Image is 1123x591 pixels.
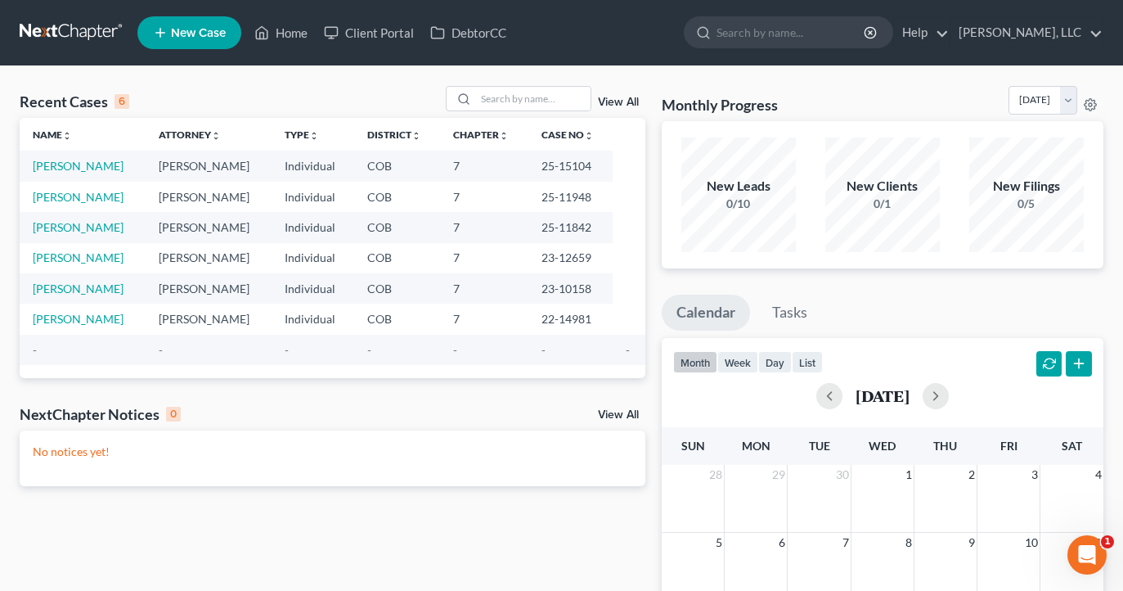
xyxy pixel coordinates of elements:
span: 6 [777,533,787,553]
td: Individual [272,212,354,242]
a: [PERSON_NAME] [33,159,124,173]
td: 7 [440,273,528,304]
div: 0/10 [681,196,796,212]
a: Typeunfold_more [285,129,319,141]
span: 2 [967,465,977,485]
a: Case Nounfold_more [541,129,594,141]
span: 4 [1094,465,1103,485]
td: COB [354,304,440,334]
td: 23-10158 [528,273,613,304]
td: [PERSON_NAME] [146,182,272,212]
i: unfold_more [499,131,509,141]
a: [PERSON_NAME] [33,190,124,204]
a: DebtorCC [422,18,514,47]
input: Search by name... [476,87,591,111]
td: 25-11948 [528,182,613,212]
td: COB [354,212,440,242]
span: Tue [809,439,830,453]
a: Attorneyunfold_more [159,129,221,141]
a: [PERSON_NAME] [33,220,124,234]
td: 7 [440,151,528,181]
a: Chapterunfold_more [453,129,509,141]
div: 6 [115,94,129,109]
button: list [792,351,823,373]
span: Mon [742,439,770,453]
div: 0/1 [825,196,940,212]
a: [PERSON_NAME], LLC [950,18,1103,47]
i: unfold_more [211,131,221,141]
td: 7 [440,243,528,273]
a: Tasks [757,295,822,331]
td: 22-14981 [528,304,613,334]
span: 30 [834,465,851,485]
span: Thu [933,439,957,453]
a: Client Portal [316,18,422,47]
td: 23-12659 [528,243,613,273]
button: month [673,351,717,373]
div: New Filings [969,177,1084,196]
p: No notices yet! [33,444,632,460]
a: [PERSON_NAME] [33,312,124,326]
td: COB [354,182,440,212]
a: Districtunfold_more [367,129,421,141]
span: 3 [1030,465,1040,485]
a: View All [598,97,639,108]
span: 9 [967,533,977,553]
span: 1 [1101,535,1114,548]
span: 10 [1023,533,1040,553]
td: Individual [272,182,354,212]
td: [PERSON_NAME] [146,304,272,334]
i: unfold_more [62,131,72,141]
td: 25-11842 [528,212,613,242]
div: 0 [166,407,181,422]
td: [PERSON_NAME] [146,273,272,304]
span: - [453,343,457,357]
td: Individual [272,304,354,334]
a: [PERSON_NAME] [33,250,124,264]
div: New Clients [825,177,940,196]
a: Calendar [662,295,750,331]
div: NextChapter Notices [20,404,181,424]
span: - [541,343,546,357]
span: - [285,343,289,357]
td: 7 [440,182,528,212]
h2: [DATE] [856,387,910,404]
span: - [626,343,630,357]
span: 8 [904,533,914,553]
button: week [717,351,758,373]
td: 7 [440,304,528,334]
td: 25-15104 [528,151,613,181]
a: Nameunfold_more [33,129,72,141]
i: unfold_more [411,131,421,141]
span: Fri [1000,439,1017,453]
td: Individual [272,273,354,304]
span: 5 [714,533,724,553]
td: COB [354,151,440,181]
span: New Case [171,27,226,39]
span: - [367,343,371,357]
i: unfold_more [309,131,319,141]
span: Sat [1062,439,1082,453]
i: unfold_more [584,131,594,141]
a: Help [894,18,949,47]
div: Recent Cases [20,92,129,111]
td: COB [354,243,440,273]
a: Home [246,18,316,47]
td: 7 [440,212,528,242]
span: - [159,343,163,357]
span: 29 [770,465,787,485]
span: Sun [681,439,705,453]
td: Individual [272,151,354,181]
span: 28 [707,465,724,485]
button: day [758,351,792,373]
input: Search by name... [716,17,866,47]
div: 0/5 [969,196,1084,212]
a: [PERSON_NAME] [33,282,124,295]
span: Wed [869,439,896,453]
div: New Leads [681,177,796,196]
td: [PERSON_NAME] [146,212,272,242]
iframe: Intercom live chat [1067,535,1107,575]
a: View All [598,409,639,421]
span: - [33,343,37,357]
h3: Monthly Progress [662,95,778,115]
